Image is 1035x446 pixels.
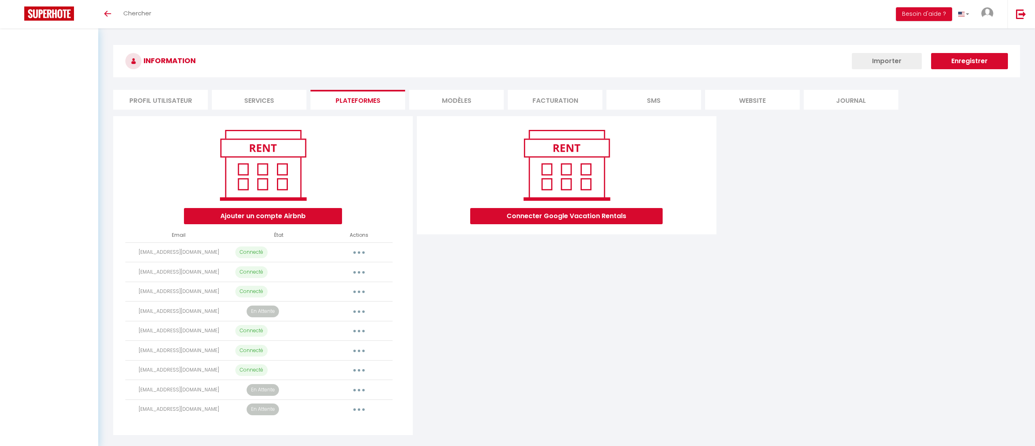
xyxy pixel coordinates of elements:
td: [EMAIL_ADDRESS][DOMAIN_NAME] [125,360,232,380]
p: Connecté [235,325,268,337]
p: En Attente [247,306,279,317]
th: Actions [325,228,392,242]
button: Importer [852,53,922,69]
h3: INFORMATION [113,45,1020,77]
button: Ajouter un compte Airbnb [184,208,342,224]
th: Email [125,228,232,242]
span: Chercher [123,9,151,17]
td: [EMAIL_ADDRESS][DOMAIN_NAME] [125,321,232,341]
li: Services [212,90,306,110]
td: [EMAIL_ADDRESS][DOMAIN_NAME] [125,302,232,321]
img: Super Booking [24,6,74,21]
td: [EMAIL_ADDRESS][DOMAIN_NAME] [125,282,232,302]
img: rent.png [515,126,618,204]
p: Connecté [235,364,268,376]
button: Enregistrer [931,53,1008,69]
img: logout [1016,9,1026,19]
p: Connecté [235,246,268,258]
td: [EMAIL_ADDRESS][DOMAIN_NAME] [125,380,232,400]
li: Facturation [508,90,602,110]
li: MODÈLES [409,90,504,110]
p: En Attente [247,384,279,396]
button: Besoin d'aide ? [896,7,952,21]
li: website [705,90,800,110]
p: En Attente [247,404,279,415]
li: Profil Utilisateur [113,90,208,110]
img: rent.png [211,126,315,204]
th: État [232,228,325,242]
li: Plateformes [310,90,405,110]
td: [EMAIL_ADDRESS][DOMAIN_NAME] [125,399,232,419]
td: [EMAIL_ADDRESS][DOMAIN_NAME] [125,341,232,361]
td: [EMAIL_ADDRESS][DOMAIN_NAME] [125,262,232,282]
li: SMS [606,90,701,110]
button: Connecter Google Vacation Rentals [470,208,663,224]
li: Journal [804,90,898,110]
p: Connecté [235,345,268,357]
td: [EMAIL_ADDRESS][DOMAIN_NAME] [125,242,232,262]
p: Connecté [235,266,268,278]
img: ... [981,7,993,19]
p: Connecté [235,286,268,297]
